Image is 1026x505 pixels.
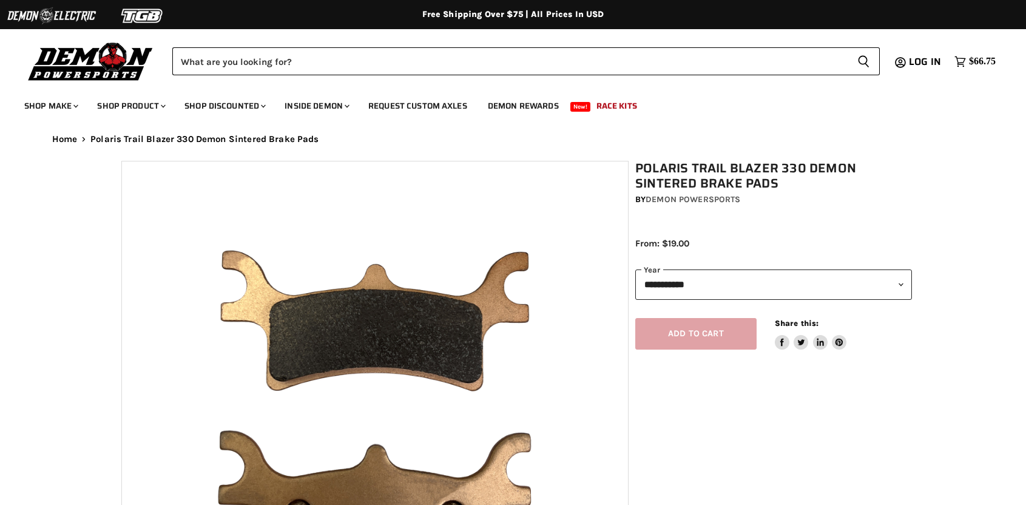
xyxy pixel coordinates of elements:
[848,47,880,75] button: Search
[775,319,818,328] span: Share this:
[24,39,157,83] img: Demon Powersports
[909,54,941,69] span: Log in
[52,134,78,144] a: Home
[775,318,847,350] aside: Share this:
[635,238,689,249] span: From: $19.00
[570,102,591,112] span: New!
[903,56,948,67] a: Log in
[6,4,97,27] img: Demon Electric Logo 2
[635,161,912,191] h1: Polaris Trail Blazer 330 Demon Sintered Brake Pads
[646,194,740,205] a: Demon Powersports
[587,93,646,118] a: Race Kits
[175,93,273,118] a: Shop Discounted
[635,269,912,299] select: year
[635,193,912,206] div: by
[97,4,188,27] img: TGB Logo 2
[90,134,319,144] span: Polaris Trail Blazer 330 Demon Sintered Brake Pads
[275,93,357,118] a: Inside Demon
[15,93,86,118] a: Shop Make
[172,47,880,75] form: Product
[172,47,848,75] input: Search
[28,134,999,144] nav: Breadcrumbs
[359,93,476,118] a: Request Custom Axles
[479,93,568,118] a: Demon Rewards
[15,89,993,118] ul: Main menu
[948,53,1002,70] a: $66.75
[28,9,999,20] div: Free Shipping Over $75 | All Prices In USD
[88,93,173,118] a: Shop Product
[969,56,996,67] span: $66.75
